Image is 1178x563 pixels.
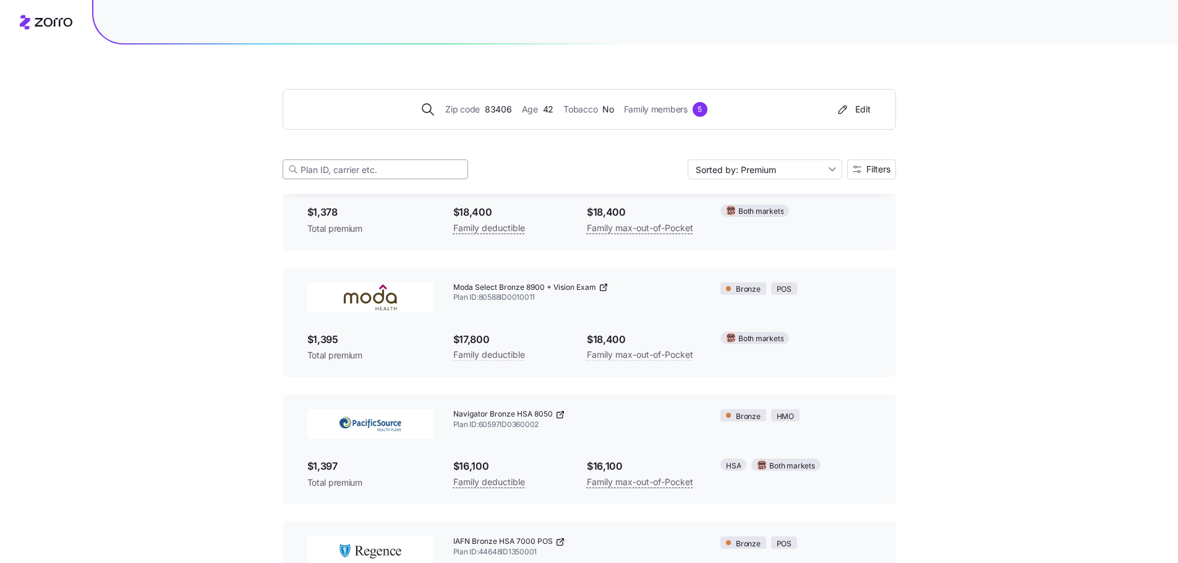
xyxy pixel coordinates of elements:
span: Zip code [445,103,480,116]
span: HMO [777,411,794,423]
span: Plan ID: 44648ID1350001 [453,547,701,557]
span: 83406 [485,103,512,116]
span: IAFN Bronze HSA 7000 POS [453,536,553,547]
span: $1,397 [307,459,433,474]
span: Both markets [738,206,783,218]
div: Edit [835,103,871,116]
span: Family max-out-of-Pocket [587,475,693,489]
span: HSA [726,460,741,472]
span: Total premium [307,349,433,362]
span: $16,100 [587,459,701,474]
span: Family deductible [453,347,525,362]
span: $1,378 [307,205,433,220]
span: Filters [866,165,890,174]
img: Moda Health [307,282,433,312]
span: Moda Select Bronze 8900 + Vision Exam [453,282,596,293]
span: Plan ID: 80588ID0010011 [453,292,701,303]
span: $18,400 [453,205,567,220]
span: Bronze [736,284,761,295]
span: Both markets [738,333,783,345]
span: Family members [624,103,688,116]
button: Filters [847,159,896,179]
span: Both markets [769,460,814,472]
span: Bronze [736,411,761,423]
span: $18,400 [587,205,701,220]
button: Edit [830,99,876,119]
span: $1,395 [307,332,433,347]
span: Family deductible [453,221,525,235]
div: 5 [693,102,707,117]
span: Family max-out-of-Pocket [587,221,693,235]
span: Family max-out-of-Pocket [587,347,693,362]
span: POS [777,538,792,550]
span: 42 [543,103,553,116]
span: Total premium [307,476,433,489]
span: Age [522,103,538,116]
img: PacificSource Health Plans [307,409,433,439]
input: Plan ID, carrier etc. [283,159,468,179]
span: $16,100 [453,459,567,474]
input: Sort by [688,159,842,179]
span: $18,400 [587,332,701,347]
span: Bronze [736,538,761,550]
span: $17,800 [453,332,567,347]
span: POS [777,284,792,295]
span: Plan ID: 60597ID0360002 [453,420,701,430]
span: Tobacco [563,103,597,116]
span: Navigator Bronze HSA 8050 [453,409,553,420]
span: Total premium [307,222,433,235]
span: Family deductible [453,475,525,489]
span: No [602,103,613,116]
